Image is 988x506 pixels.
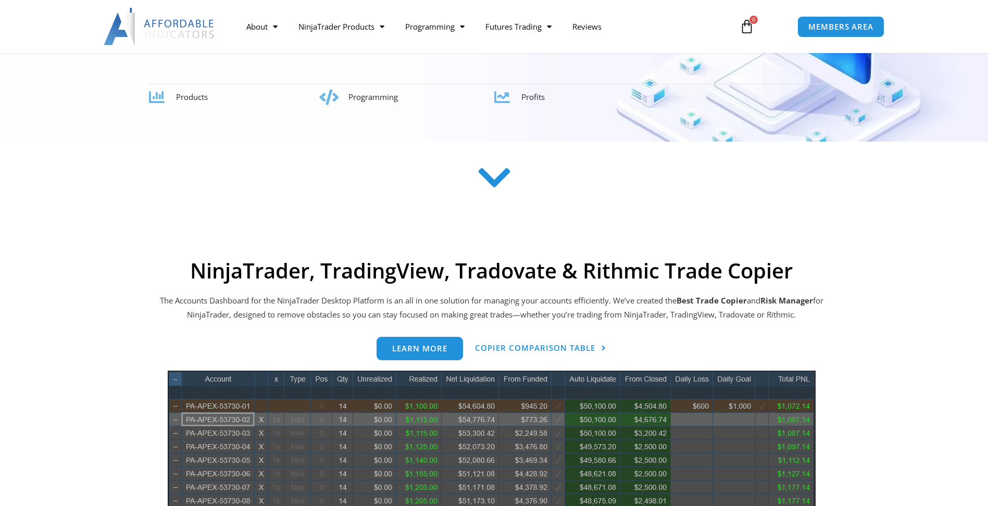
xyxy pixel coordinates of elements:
img: LogoAI | Affordable Indicators – NinjaTrader [104,8,216,45]
a: 0 [724,11,770,42]
a: Copier Comparison Table [475,337,606,360]
a: NinjaTrader Products [288,15,395,39]
span: Profits [521,92,545,102]
span: Products [176,92,208,102]
a: MEMBERS AREA [797,16,884,37]
span: Learn more [392,345,447,352]
strong: Risk Manager [760,295,813,306]
a: Reviews [562,15,612,39]
p: The Accounts Dashboard for the NinjaTrader Desktop Platform is an all in one solution for managin... [158,294,825,323]
span: Copier Comparison Table [475,344,595,352]
span: Programming [348,92,398,102]
a: Programming [395,15,475,39]
span: MEMBERS AREA [808,23,873,31]
b: Best Trade Copier [677,295,747,306]
span: 0 [749,16,758,24]
a: Futures Trading [475,15,562,39]
nav: Menu [236,15,728,39]
a: Learn more [377,337,463,360]
a: About [236,15,288,39]
h2: NinjaTrader, TradingView, Tradovate & Rithmic Trade Copier [158,258,825,283]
